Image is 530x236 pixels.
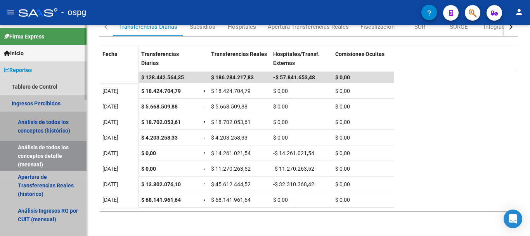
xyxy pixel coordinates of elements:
mat-icon: menu [6,7,16,17]
span: $ 0,00 [273,88,288,94]
span: $ 0,00 [273,135,288,141]
span: $ 18.424.704,79 [141,88,181,94]
span: $ 0,00 [273,103,288,110]
span: [DATE] [102,103,118,110]
span: $ 68.141.961,64 [141,197,181,203]
span: -$ 11.270.263,52 [273,166,314,172]
span: $ 18.702.053,61 [141,119,181,125]
span: $ 128.442.564,35 [141,74,184,80]
datatable-header-cell: Comisiones Ocultas [332,46,394,79]
span: $ 45.612.444,52 [211,181,251,187]
span: = [203,197,206,203]
span: $ 0,00 [335,135,350,141]
span: $ 18.424.704,79 [211,88,251,94]
span: $ 0,00 [141,150,156,156]
span: $ 13.302.076,10 [141,181,181,187]
span: $ 0,00 [335,166,350,172]
span: = [203,103,206,110]
span: - ospg [61,4,86,21]
span: $ 68.141.961,64 [211,197,251,203]
span: $ 11.270.263,52 [211,166,251,172]
span: Fecha [102,51,118,57]
span: $ 0,00 [335,181,350,187]
span: $ 0,00 [335,150,350,156]
div: SUR [414,23,425,31]
span: $ 0,00 [335,197,350,203]
span: $ 4.203.258,33 [211,135,248,141]
span: $ 186.284.217,83 [211,74,254,80]
span: [DATE] [102,135,118,141]
div: Subsidios [190,23,215,31]
span: [DATE] [102,150,118,156]
span: $ 0,00 [335,119,350,125]
datatable-header-cell: Transferencias Diarias [138,46,200,79]
span: $ 5.668.509,88 [211,103,248,110]
div: SURGE [450,23,468,31]
span: Reportes [4,66,32,74]
span: $ 5.668.509,88 [141,103,178,110]
span: = [203,119,206,125]
datatable-header-cell: Fecha [99,46,138,79]
datatable-header-cell: Hospitales/Transf. Externas [270,46,332,79]
span: Firma Express [4,32,44,41]
div: Integración [484,23,513,31]
span: = [203,181,206,187]
span: $ 14.261.021,54 [211,150,251,156]
div: Transferencias Diarias [119,23,177,31]
span: = [203,150,206,156]
datatable-header-cell: Transferencias Reales [208,46,270,79]
span: = [203,135,206,141]
span: = [203,88,206,94]
span: $ 0,00 [273,119,288,125]
span: Transferencias Reales [211,51,267,57]
mat-icon: person [514,7,524,17]
span: -$ 32.310.368,42 [273,181,314,187]
div: Open Intercom Messenger [504,210,522,228]
span: [DATE] [102,166,118,172]
span: $ 0,00 [141,166,156,172]
span: [DATE] [102,88,118,94]
span: Inicio [4,49,24,58]
div: Hospitales [228,23,256,31]
span: $ 0,00 [335,103,350,110]
span: $ 0,00 [273,197,288,203]
span: Hospitales/Transf. Externas [273,51,320,66]
span: -$ 14.261.021,54 [273,150,314,156]
span: Comisiones Ocultas [335,51,385,57]
span: $ 18.702.053,61 [211,119,251,125]
span: Transferencias Diarias [141,51,179,66]
span: [DATE] [102,197,118,203]
div: Apertura Transferencias Reales [268,23,349,31]
span: $ 0,00 [335,88,350,94]
span: [DATE] [102,181,118,187]
span: = [203,166,206,172]
span: [DATE] [102,119,118,125]
span: -$ 57.841.653,48 [273,74,315,80]
div: Fiscalización [360,23,395,31]
span: $ 4.203.258,33 [141,135,178,141]
span: $ 0,00 [335,74,350,80]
